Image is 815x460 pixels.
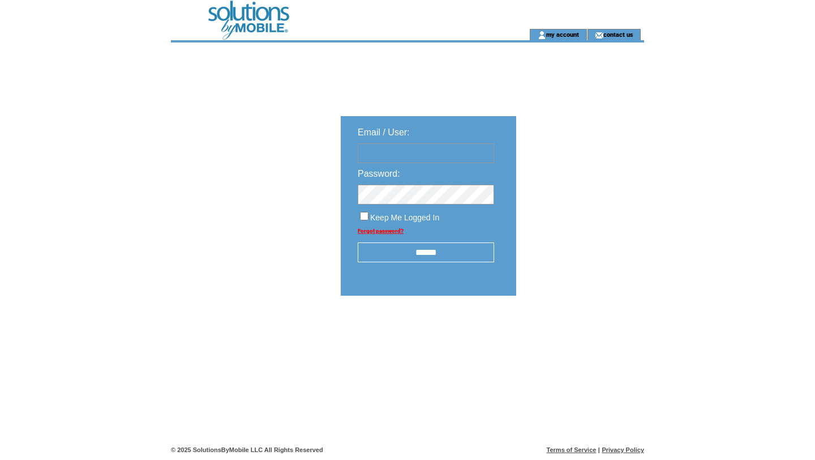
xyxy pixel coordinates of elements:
a: Terms of Service [547,446,597,453]
span: Email / User: [358,127,410,137]
img: account_icon.gif;jsessionid=74B0F4A1BF2907658C98E62A0C5868C8 [538,31,546,40]
span: | [598,446,600,453]
a: contact us [603,31,633,38]
a: Forgot password? [358,228,404,234]
img: transparent.png;jsessionid=74B0F4A1BF2907658C98E62A0C5868C8 [549,324,606,338]
span: Password: [358,169,400,178]
a: my account [546,31,579,38]
a: Privacy Policy [602,446,644,453]
span: © 2025 SolutionsByMobile LLC All Rights Reserved [171,446,323,453]
img: contact_us_icon.gif;jsessionid=74B0F4A1BF2907658C98E62A0C5868C8 [595,31,603,40]
span: Keep Me Logged In [370,213,439,222]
